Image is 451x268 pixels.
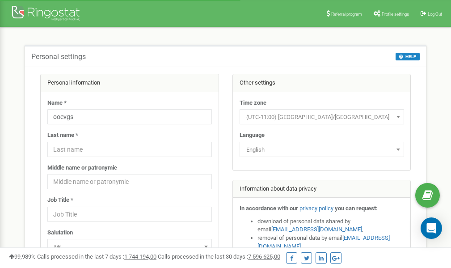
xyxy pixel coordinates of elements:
li: removal of personal data by email , [257,234,404,251]
label: Job Title * [47,196,73,204]
span: Calls processed in the last 30 days : [158,253,280,260]
input: Name [47,109,212,124]
span: (UTC-11:00) Pacific/Midway [240,109,404,124]
h5: Personal settings [31,53,86,61]
label: Language [240,131,265,140]
span: English [240,142,404,157]
label: Time zone [240,99,266,107]
input: Job Title [47,207,212,222]
a: [EMAIL_ADDRESS][DOMAIN_NAME] [271,226,362,233]
button: HELP [396,53,420,60]
span: Log Out [428,12,442,17]
label: Salutation [47,229,73,237]
a: privacy policy [299,205,333,212]
u: 1 744 194,00 [124,253,156,260]
label: Middle name or patronymic [47,164,117,172]
span: Mr. [51,241,209,253]
strong: In accordance with our [240,205,298,212]
label: Last name * [47,131,78,140]
div: Open Intercom Messenger [421,217,442,239]
div: Information about data privacy [233,180,411,198]
div: Personal information [41,74,219,92]
input: Last name [47,142,212,157]
div: Other settings [233,74,411,92]
li: download of personal data shared by email , [257,217,404,234]
u: 7 596 625,00 [248,253,280,260]
span: 99,989% [9,253,36,260]
input: Middle name or patronymic [47,174,212,189]
span: Referral program [331,12,362,17]
span: (UTC-11:00) Pacific/Midway [243,111,401,123]
label: Name * [47,99,67,107]
strong: you can request: [335,205,378,212]
span: Profile settings [382,12,409,17]
span: Mr. [47,239,212,254]
span: Calls processed in the last 7 days : [37,253,156,260]
span: English [243,144,401,156]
